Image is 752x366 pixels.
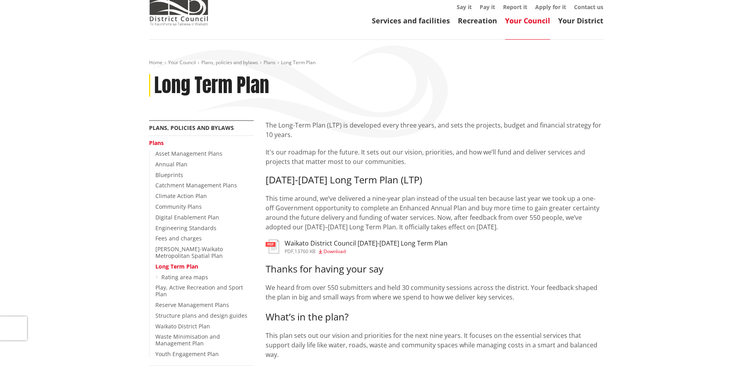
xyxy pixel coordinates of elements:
h3: Waikato District Council [DATE]-[DATE] Long Term Plan [285,240,448,247]
h3: What’s in the plan? [266,311,603,323]
a: Community Plans [155,203,202,210]
a: Recreation [458,16,497,25]
a: Climate Action Plan [155,192,207,200]
a: Long Term Plan [155,263,198,270]
img: document-pdf.svg [266,240,279,254]
h3: Thanks for having your say [266,263,603,275]
span: pdf [285,248,293,255]
a: Structure plans and design guides [155,312,247,319]
a: Plans [264,59,276,66]
a: Annual Plan [155,160,188,168]
a: Your District [558,16,603,25]
a: Rating area maps [161,273,208,281]
a: Plans, policies and bylaws [149,124,234,132]
span: This plan sets out our vision and priorities for the next nine years. It focuses on the essential... [266,331,597,359]
a: Blueprints [155,171,183,179]
a: Apply for it [535,3,566,11]
a: Pay it [480,3,495,11]
a: Report it [503,3,527,11]
a: Engineering Standards [155,224,216,232]
nav: breadcrumb [149,59,603,66]
a: Contact us [574,3,603,11]
p: It's our roadmap for the future. It sets out our vision, priorities, and how we’ll fund and deliv... [266,147,603,166]
a: Plans, policies and bylaws [201,59,258,66]
a: Home [149,59,163,66]
h3: [DATE]-[DATE] Long Term Plan (LTP) [266,174,603,186]
a: Waikato District Plan [155,322,210,330]
a: Catchment Management Plans [155,181,237,189]
a: Say it [457,3,472,11]
a: Plans [149,139,164,147]
span: We heard from over 550 submitters and held 30 community sessions across the district. Your feedba... [266,283,597,301]
a: Asset Management Plans [155,150,222,157]
a: Your Council [168,59,196,66]
span: 13760 KB [295,248,316,255]
p: The Long-Term Plan (LTP) is developed every three years, and sets the projects, budget and financ... [266,120,603,139]
a: Digital Enablement Plan [155,213,219,221]
a: [PERSON_NAME]-Waikato Metropolitan Spatial Plan [155,245,223,259]
p: This time around, we’ve delivered a nine-year plan instead of the usual ten because last year we ... [266,194,603,232]
a: Your Council [505,16,550,25]
a: Youth Engagement Plan [155,350,219,358]
a: Reserve Management Plans [155,301,229,309]
div: , [285,249,448,254]
a: Waste Minimisation and Management Plan [155,333,220,347]
iframe: Messenger Launcher [716,333,744,361]
a: Fees and charges [155,234,202,242]
span: Long Term Plan [281,59,316,66]
h1: Long Term Plan [154,74,269,97]
a: Services and facilities [372,16,450,25]
span: Download [323,248,346,255]
a: Waikato District Council [DATE]-[DATE] Long Term Plan pdf,13760 KB Download [266,240,448,254]
a: Play, Active Recreation and Sport Plan [155,284,243,298]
